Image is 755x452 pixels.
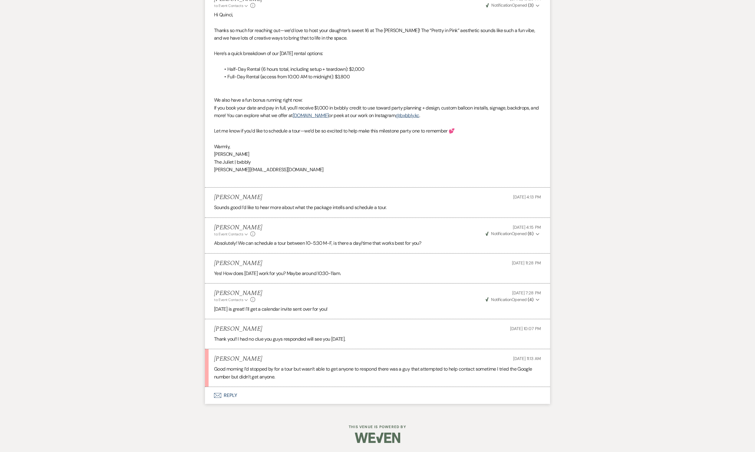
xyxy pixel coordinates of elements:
[214,143,541,151] p: Warmly,
[214,325,262,333] h5: [PERSON_NAME]
[214,365,541,381] p: Good morning I’d stopped by for a tour but wasn’t able to get anyone to respond there was a guy t...
[214,224,262,231] h5: [PERSON_NAME]
[214,305,541,313] p: [DATE] is great! I'll get a calendar invite sent over for you!
[485,2,541,8] button: NotificationOpened (3)
[214,297,243,302] span: to: Event Contacts
[486,231,533,236] span: Opened
[528,2,533,8] strong: ( 3 )
[214,297,249,303] button: to: Event Contacts
[485,231,541,237] button: NotificationOpened (6)
[528,231,533,236] strong: ( 6 )
[214,194,262,201] h5: [PERSON_NAME]
[214,335,541,343] p: Thank you!! I had no clue you guys responded will see you [DATE].
[355,427,400,448] img: Weven Logo
[214,260,262,267] h5: [PERSON_NAME]
[214,204,541,211] p: Sounds good I’d like to hear more about what the package intells and schedule a tour.
[214,166,541,174] p: [PERSON_NAME][EMAIL_ADDRESS][DOMAIN_NAME]
[491,231,511,236] span: Notification
[214,104,541,120] p: If you book your date and pay in full, you’ll receive $1,000 in bxbbly credit to use toward party...
[513,194,541,200] span: [DATE] 4:13 PM
[214,150,541,158] p: [PERSON_NAME]
[214,11,541,19] p: Hi Quinci,
[205,387,550,404] button: Reply
[214,158,541,166] p: The Juliet | bxbbly
[214,232,243,237] span: to: Event Contacts
[214,270,541,277] p: Yes! How does [DATE] work for you? Maybe around 10:30-11am.
[395,112,419,119] a: @bxbbly.kc
[512,260,541,266] span: [DATE] 11:28 PM
[220,65,541,73] li: Half-Day Rental (6 hours total, including setup + teardown): $2,000
[214,231,249,237] button: to: Event Contacts
[491,297,511,302] span: Notification
[513,356,541,361] span: [DATE] 11:13 AM
[510,326,541,331] span: [DATE] 10:07 PM
[214,96,541,104] p: We also have a fun bonus running right now:
[528,297,533,302] strong: ( 4 )
[214,290,262,297] h5: [PERSON_NAME]
[220,73,541,81] li: Full-Day Rental (access from 10:00 AM to midnight): $3,800
[512,290,541,296] span: [DATE] 7:28 PM
[485,296,541,303] button: NotificationOpened (4)
[491,2,512,8] span: Notification
[486,297,533,302] span: Opened
[214,27,541,42] p: Thanks so much for reaching out—we’d love to host your daughter’s sweet 16 at The [PERSON_NAME]! ...
[214,239,541,247] p: Absolutely! We can schedule a tour between 10-5:30 M-F, is there a day/time that works best for you?
[293,112,329,119] a: [DOMAIN_NAME]
[214,355,262,363] h5: [PERSON_NAME]
[513,224,541,230] span: [DATE] 4:15 PM
[214,3,249,8] button: to: Event Contacts
[214,50,541,57] p: Here’s a quick breakdown of our [DATE] rental options:
[214,3,243,8] span: to: Event Contacts
[214,127,541,135] p: Let me know if you’d like to schedule a tour—we’d be so excited to help make this milestone party...
[486,2,533,8] span: Opened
